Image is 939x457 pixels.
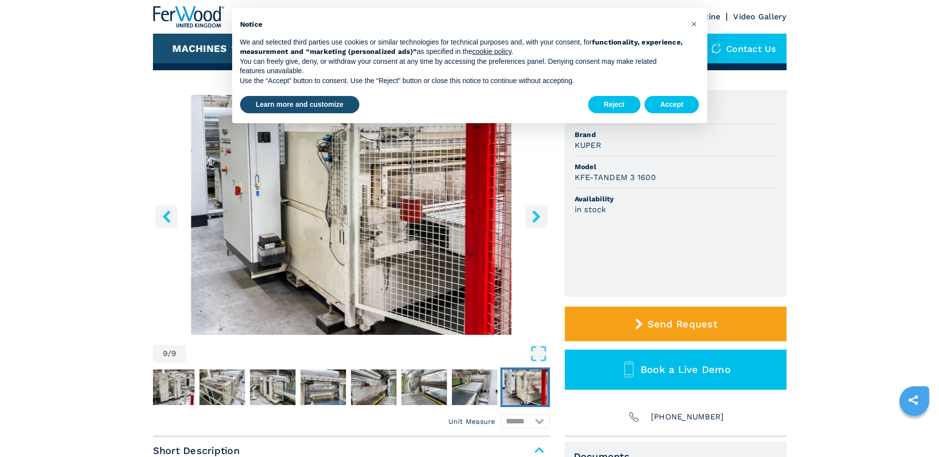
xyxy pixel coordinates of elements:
img: 3c140bc1b01fb552fc2db7971c77e8ff [452,369,497,405]
span: / [168,350,171,358]
button: Open Fullscreen [189,345,547,363]
h3: KUPER [575,139,601,151]
img: Packaging Lines KUPER KFE-TANDEM 3 1600 [153,95,550,335]
img: 91ac51536e388c0be06ac2d55c0cff91 [149,369,195,405]
span: 9 [171,350,176,358]
span: Send Request [647,318,717,330]
span: [PHONE_NUMBER] [651,410,724,424]
button: Go to Slide 7 [399,367,449,407]
button: left-button [155,205,178,228]
div: Go to Slide 9 [153,95,550,335]
a: Video Gallery [733,12,786,21]
iframe: Chat [897,412,932,450]
button: Close this notice [687,16,702,32]
nav: Thumbnail Navigation [147,367,544,407]
button: Go to Slide 8 [450,367,499,407]
img: Ferwood [153,6,224,28]
div: Contact us [701,34,787,63]
button: Go to Slide 9 [500,367,550,407]
span: 9 [163,350,168,358]
span: Brand [575,130,777,139]
button: right-button [525,205,547,228]
img: 77bb1520e5ca8d4d53a33c8b66a6cff9 [250,369,296,405]
h3: in stock [575,204,606,215]
span: × [691,18,697,30]
img: Contact us [711,44,721,53]
button: Go to Slide 4 [248,367,297,407]
button: Go to Slide 3 [198,367,247,407]
a: cookie policy [472,47,511,55]
button: Send Request [565,307,787,341]
h3: KFE-TANDEM 3 1600 [575,172,656,183]
img: 683e4a7c29df5549328a6d443fcd331a [502,369,548,405]
button: Machines [172,43,227,54]
button: Book a Live Demo [565,350,787,390]
p: Use the “Accept” button to consent. Use the “Reject” button or close this notice to continue with... [240,76,684,86]
p: You can freely give, deny, or withdraw your consent at any time by accessing the preferences pane... [240,57,684,76]
img: 368347db8531568eb6321638d241939a [300,369,346,405]
img: 09155177d77aea086bf5bd35b9da81e1 [351,369,396,405]
img: 9f703a10b7ce9bfe1c85b650f0590e42 [401,369,447,405]
button: Learn more and customize [240,96,359,114]
img: Phone [627,410,641,424]
p: We and selected third parties use cookies or similar technologies for technical purposes and, wit... [240,38,684,57]
strong: functionality, experience, measurement and “marketing (personalized ads)” [240,38,683,56]
img: 9b724e5d5b0dc5a42487a254cf2d055f [199,369,245,405]
a: sharethis [901,388,926,412]
em: Unit Measure [448,416,495,426]
h2: Notice [240,20,684,30]
span: Book a Live Demo [641,364,731,375]
button: Reject [588,96,641,114]
button: Go to Slide 5 [298,367,348,407]
button: Go to Slide 2 [147,367,197,407]
button: Accept [644,96,699,114]
button: Go to Slide 6 [349,367,398,407]
span: Model [575,162,777,172]
span: Availability [575,194,777,204]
